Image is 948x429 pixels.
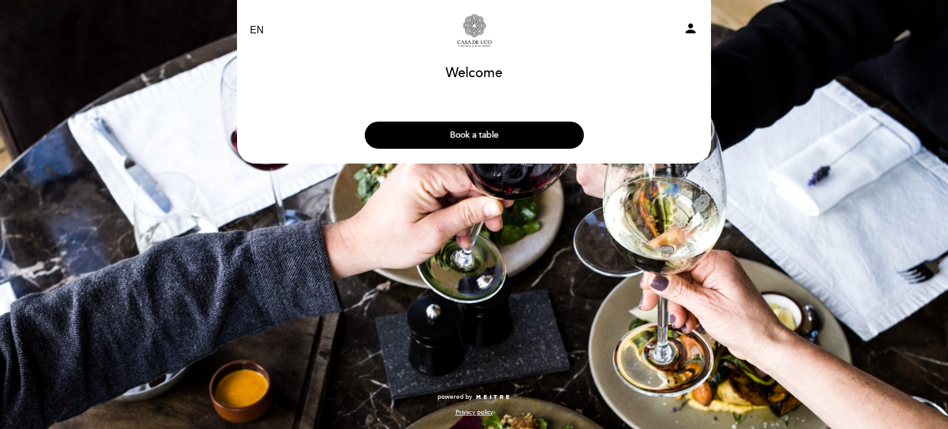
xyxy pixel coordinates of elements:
[397,14,551,48] a: [GEOGRAPHIC_DATA] & Wine - Restaurante
[446,66,502,81] h1: Welcome
[475,394,510,401] img: MEITRE
[683,21,698,36] i: person
[365,122,584,149] button: Book a table
[438,393,472,401] span: powered by
[455,408,493,417] a: Privacy policy
[438,393,510,401] a: powered by
[683,21,698,40] button: person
